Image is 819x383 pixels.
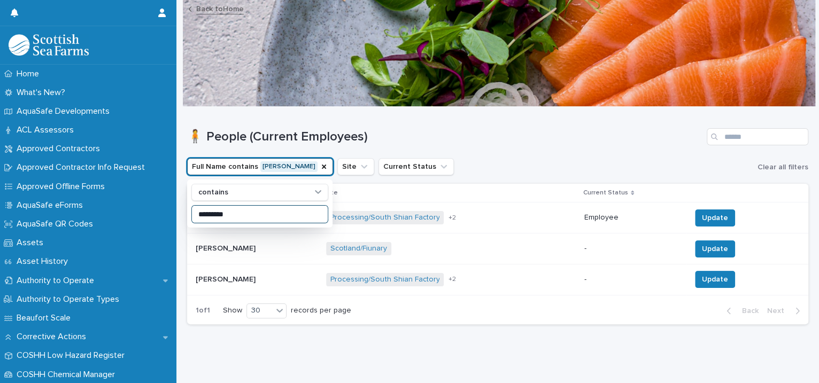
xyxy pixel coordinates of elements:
p: COSHH Chemical Manager [12,370,123,380]
p: Corrective Actions [12,332,95,342]
p: - [584,244,682,253]
span: Update [702,274,728,285]
p: Assets [12,238,52,248]
img: bPIBxiqnSb2ggTQWdOVV [9,34,89,56]
button: Clear all filters [753,159,808,175]
p: Authority to Operate [12,276,103,286]
p: COSHH Low Hazard Register [12,350,133,361]
p: What's New? [12,88,74,98]
span: + 2 [448,215,455,221]
p: Show [223,306,242,315]
button: Site [337,158,374,175]
a: Processing/South Shian Factory [330,213,439,222]
tr: [PERSON_NAME][PERSON_NAME] Processing/South Shian Factory +2EmployeeUpdate [187,202,808,233]
button: Update [695,240,735,257]
p: Employee [584,213,682,222]
p: ACL Assessors [12,125,82,135]
h1: 🧍 People (Current Employees) [187,129,702,145]
span: Next [767,307,791,315]
button: Next [763,306,808,316]
a: Back toHome [196,2,244,14]
p: Approved Offline Forms [12,182,113,192]
span: Clear all filters [758,163,808,171]
p: AquaSafe Developments [12,106,118,116]
p: [PERSON_NAME] [196,242,258,253]
p: Home [12,69,48,79]
input: Search [707,128,808,145]
p: - [584,275,682,284]
button: Full Name [187,158,333,175]
p: [PERSON_NAME] [196,273,258,284]
p: Asset History [12,256,76,267]
p: 1 of 1 [187,298,219,324]
p: Approved Contractors [12,144,109,154]
tr: [PERSON_NAME][PERSON_NAME] Processing/South Shian Factory +2-Update [187,264,808,295]
button: Update [695,209,735,226]
p: contains [198,187,228,197]
span: Update [702,213,728,223]
p: AquaSafe QR Codes [12,219,102,229]
a: Scotland/Fiunary [330,244,387,253]
span: + 2 [448,276,455,283]
tr: [PERSON_NAME][PERSON_NAME] Scotland/Fiunary -Update [187,233,808,264]
button: Current Status [378,158,454,175]
p: records per page [291,306,351,315]
p: AquaSafe eForms [12,200,91,210]
button: Update [695,271,735,288]
span: Back [736,307,759,315]
p: Authority to Operate Types [12,294,128,304]
p: Current Status [583,187,628,199]
a: Processing/South Shian Factory [330,275,439,284]
p: Approved Contractor Info Request [12,162,153,173]
p: Beaufort Scale [12,313,79,323]
div: 30 [247,305,273,316]
span: Update [702,244,728,254]
button: Back [718,306,763,316]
